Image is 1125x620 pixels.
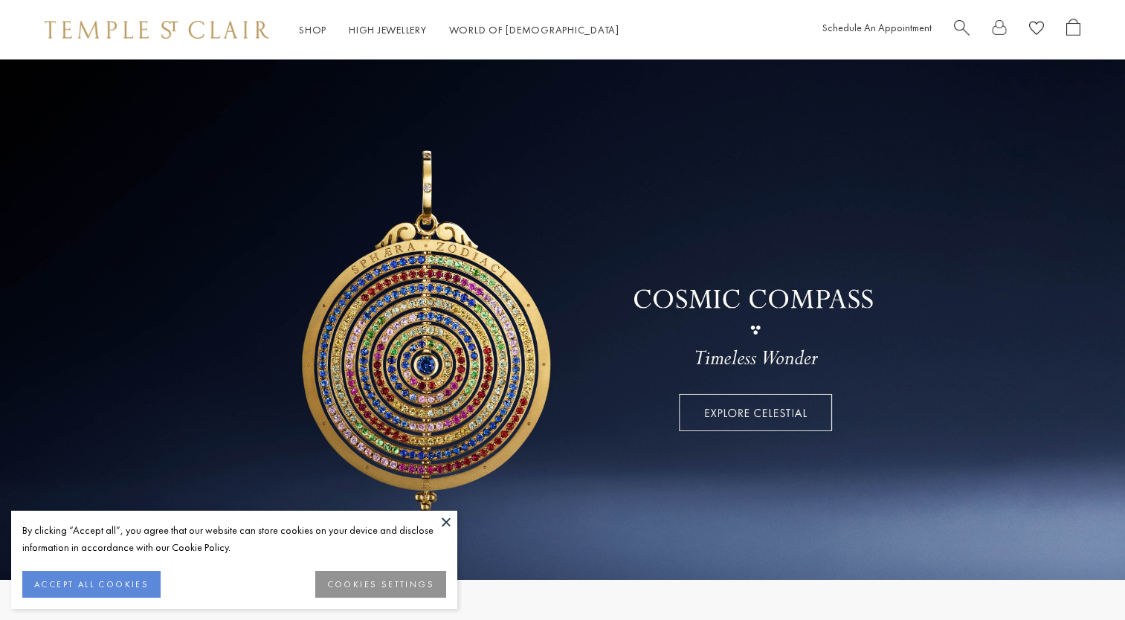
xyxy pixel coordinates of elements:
[22,571,161,598] button: ACCEPT ALL COOKIES
[449,23,619,36] a: World of [DEMOGRAPHIC_DATA]World of [DEMOGRAPHIC_DATA]
[315,571,446,598] button: COOKIES SETTINGS
[1051,550,1110,605] iframe: Gorgias live chat messenger
[1066,19,1080,42] a: Open Shopping Bag
[22,522,446,556] div: By clicking “Accept all”, you agree that our website can store cookies on your device and disclos...
[1029,19,1044,42] a: View Wishlist
[822,21,932,34] a: Schedule An Appointment
[349,23,427,36] a: High JewelleryHigh Jewellery
[45,21,269,39] img: Temple St. Clair
[299,23,326,36] a: ShopShop
[299,21,619,39] nav: Main navigation
[954,19,970,42] a: Search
